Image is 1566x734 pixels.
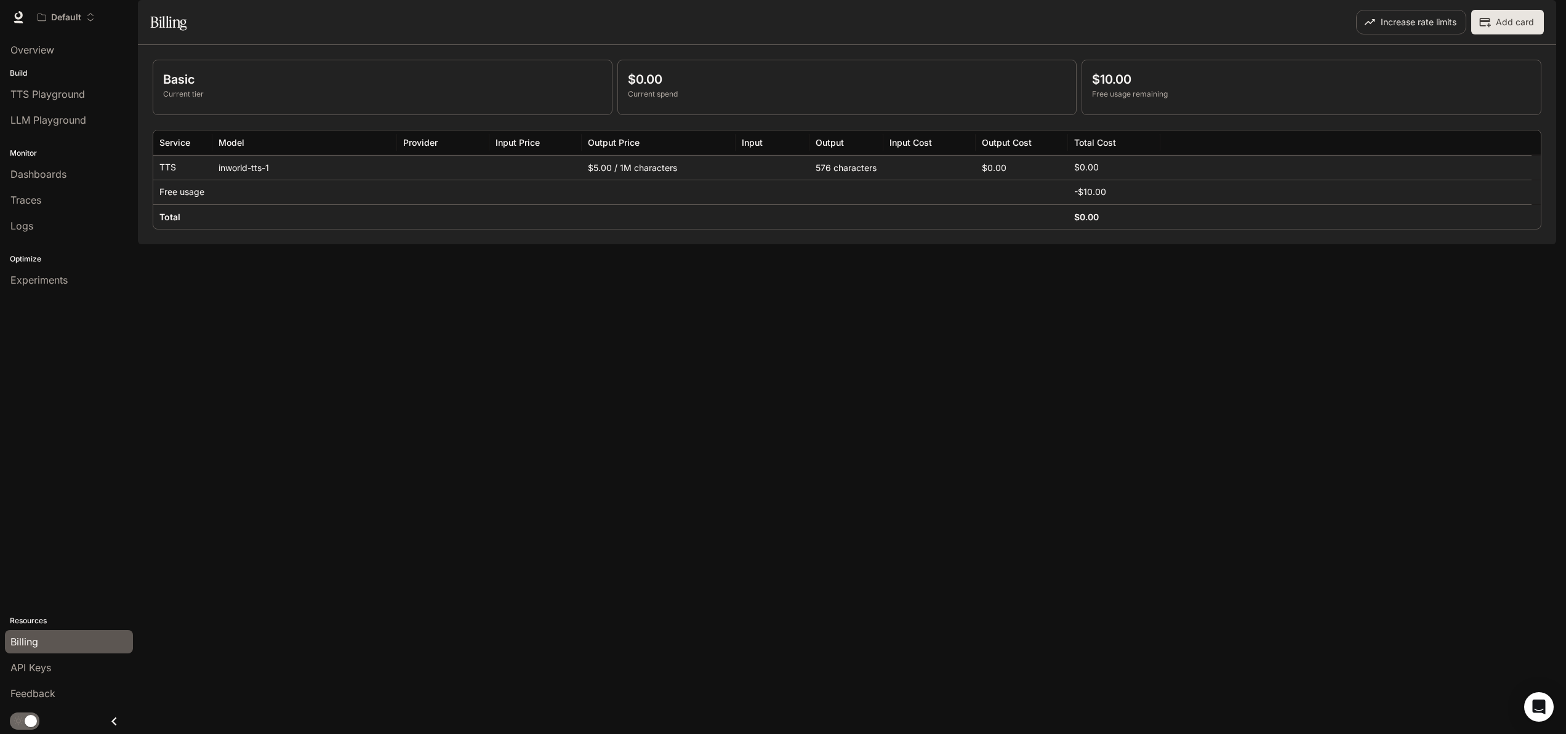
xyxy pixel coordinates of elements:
div: Input Price [496,137,540,148]
p: Free usage remaining [1092,89,1531,100]
h6: Total [159,211,180,223]
p: $10.00 [1092,70,1531,89]
div: Model [219,137,244,148]
p: -$10.00 [1074,186,1106,198]
div: $5.00 / 1M characters [582,155,736,180]
div: Output Price [588,137,640,148]
div: Input [742,137,763,148]
button: Open workspace menu [32,5,100,30]
p: Free usage [159,186,204,198]
div: Output [816,137,844,148]
p: Basic [163,70,602,89]
div: Open Intercom Messenger [1524,692,1554,722]
p: TTS [159,161,176,174]
div: inworld-tts-1 [212,155,397,180]
div: Service [159,137,190,148]
div: $0.00 [976,155,1068,180]
button: Add card [1471,10,1544,34]
p: Current tier [163,89,602,100]
h6: $0.00 [1074,211,1099,223]
p: $0.00 [628,70,1067,89]
h1: Billing [150,10,187,34]
button: Increase rate limits [1356,10,1466,34]
div: Provider [403,137,438,148]
div: Input Cost [889,137,932,148]
p: Default [51,12,81,23]
p: $0.00 [1074,161,1099,174]
p: Current spend [628,89,1067,100]
div: Total Cost [1074,137,1116,148]
div: 576 characters [809,155,883,180]
div: Output Cost [982,137,1032,148]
